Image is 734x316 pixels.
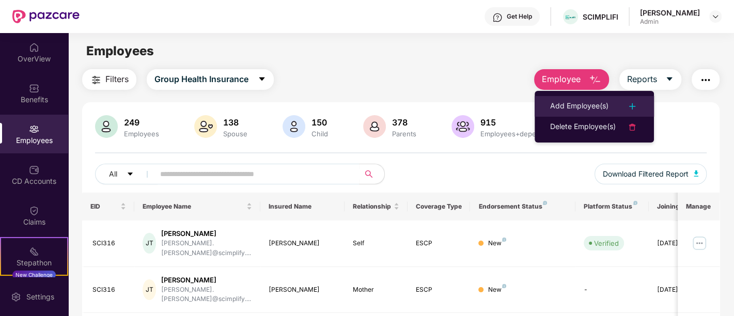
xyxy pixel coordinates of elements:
img: svg+xml;base64,PHN2ZyBpZD0iRHJvcGRvd24tMzJ4MzIiIHhtbG5zPSJodHRwOi8vd3d3LnczLm9yZy8yMDAwL3N2ZyIgd2... [711,12,720,21]
img: svg+xml;base64,PHN2ZyBpZD0iRW1wbG95ZWVzIiB4bWxucz0iaHR0cDovL3d3dy53My5vcmcvMjAwMC9zdmciIHdpZHRoPS... [29,124,39,134]
div: Employees [122,130,161,138]
img: svg+xml;base64,PHN2ZyBpZD0iQ2xhaW0iIHhtbG5zPSJodHRwOi8vd3d3LnczLm9yZy8yMDAwL3N2ZyIgd2lkdGg9IjIwIi... [29,206,39,216]
span: EID [90,202,119,211]
div: New [488,285,506,295]
img: svg+xml;base64,PHN2ZyB4bWxucz0iaHR0cDovL3d3dy53My5vcmcvMjAwMC9zdmciIHhtbG5zOnhsaW5rPSJodHRwOi8vd3... [694,170,699,177]
button: Allcaret-down [95,164,158,184]
div: New [488,239,506,248]
button: Employee [534,69,609,90]
div: JT [143,233,156,254]
div: Delete Employee(s) [550,121,616,133]
div: [PERSON_NAME].[PERSON_NAME]@scimplify.... [161,239,252,258]
div: SCI316 [92,285,127,295]
img: transparent%20(1).png [563,13,578,21]
img: svg+xml;base64,PHN2ZyB4bWxucz0iaHR0cDovL3d3dy53My5vcmcvMjAwMC9zdmciIHhtbG5zOnhsaW5rPSJodHRwOi8vd3... [95,115,118,138]
span: search [359,170,379,178]
div: 915 [478,117,560,128]
div: [PERSON_NAME] [161,229,252,239]
button: Download Filtered Report [595,164,707,184]
img: svg+xml;base64,PHN2ZyB4bWxucz0iaHR0cDovL3d3dy53My5vcmcvMjAwMC9zdmciIHdpZHRoPSI4IiBoZWlnaHQ9IjgiIH... [633,201,637,205]
div: Self [353,239,399,248]
div: [DATE] [657,239,704,248]
img: svg+xml;base64,PHN2ZyB4bWxucz0iaHR0cDovL3d3dy53My5vcmcvMjAwMC9zdmciIHhtbG5zOnhsaW5rPSJodHRwOi8vd3... [589,74,601,86]
th: Coverage Type [408,193,471,220]
img: svg+xml;base64,PHN2ZyB4bWxucz0iaHR0cDovL3d3dy53My5vcmcvMjAwMC9zdmciIHdpZHRoPSI4IiBoZWlnaHQ9IjgiIH... [502,238,506,242]
div: 150 [309,117,330,128]
div: Parents [390,130,418,138]
div: Mother [353,285,399,295]
span: Relationship [353,202,392,211]
div: [PERSON_NAME] [640,8,700,18]
img: svg+xml;base64,PHN2ZyB4bWxucz0iaHR0cDovL3d3dy53My5vcmcvMjAwMC9zdmciIHdpZHRoPSIyNCIgaGVpZ2h0PSIyNC... [699,74,712,86]
img: svg+xml;base64,PHN2ZyBpZD0iU2V0dGluZy0yMHgyMCIgeG1sbnM9Imh0dHA6Ly93d3cudzMub3JnLzIwMDAvc3ZnIiB3aW... [11,292,21,302]
img: svg+xml;base64,PHN2ZyBpZD0iQmVuZWZpdHMiIHhtbG5zPSJodHRwOi8vd3d3LnczLm9yZy8yMDAwL3N2ZyIgd2lkdGg9Ij... [29,83,39,93]
span: Reports [627,73,657,86]
th: Manage [678,193,720,220]
img: svg+xml;base64,PHN2ZyBpZD0iSG9tZSIgeG1sbnM9Imh0dHA6Ly93d3cudzMub3JnLzIwMDAvc3ZnIiB3aWR0aD0iMjAiIG... [29,42,39,53]
img: svg+xml;base64,PHN2ZyB4bWxucz0iaHR0cDovL3d3dy53My5vcmcvMjAwMC9zdmciIHhtbG5zOnhsaW5rPSJodHRwOi8vd3... [283,115,305,138]
div: Employees+dependents [478,130,560,138]
img: svg+xml;base64,PHN2ZyB4bWxucz0iaHR0cDovL3d3dy53My5vcmcvMjAwMC9zdmciIHdpZHRoPSI4IiBoZWlnaHQ9IjgiIH... [543,201,547,205]
div: Admin [640,18,700,26]
button: Reportscaret-down [619,69,681,90]
img: svg+xml;base64,PHN2ZyB4bWxucz0iaHR0cDovL3d3dy53My5vcmcvMjAwMC9zdmciIHhtbG5zOnhsaW5rPSJodHRwOi8vd3... [194,115,217,138]
th: Joining Date [649,193,712,220]
button: Group Health Insurancecaret-down [147,69,274,90]
div: [DATE] [657,285,704,295]
span: Filters [105,73,129,86]
div: Settings [23,292,57,302]
div: Verified [594,238,619,248]
div: ESCP [416,239,462,248]
div: 138 [221,117,249,128]
img: svg+xml;base64,PHN2ZyBpZD0iSGVscC0zMngzMiIgeG1sbnM9Imh0dHA6Ly93d3cudzMub3JnLzIwMDAvc3ZnIiB3aWR0aD... [492,12,503,23]
span: Download Filtered Report [603,168,689,180]
span: caret-down [665,75,674,84]
div: Child [309,130,330,138]
th: Employee Name [134,193,260,220]
img: svg+xml;base64,PHN2ZyB4bWxucz0iaHR0cDovL3d3dy53My5vcmcvMjAwMC9zdmciIHhtbG5zOnhsaW5rPSJodHRwOi8vd3... [451,115,474,138]
img: svg+xml;base64,PHN2ZyB4bWxucz0iaHR0cDovL3d3dy53My5vcmcvMjAwMC9zdmciIHdpZHRoPSI4IiBoZWlnaHQ9IjgiIH... [502,284,506,288]
div: [PERSON_NAME] [269,285,336,295]
div: Stepathon [1,258,67,268]
div: Add Employee(s) [550,100,608,113]
img: svg+xml;base64,PHN2ZyB4bWxucz0iaHR0cDovL3d3dy53My5vcmcvMjAwMC9zdmciIHdpZHRoPSIyMSIgaGVpZ2h0PSIyMC... [29,246,39,257]
span: Employees [86,43,154,58]
span: Group Health Insurance [154,73,248,86]
div: [PERSON_NAME] [161,275,252,285]
div: Get Help [507,12,532,21]
div: [PERSON_NAME].[PERSON_NAME]@scimplify.... [161,285,252,305]
div: ESCP [416,285,462,295]
img: manageButton [691,235,708,251]
th: Insured Name [260,193,345,220]
span: All [109,168,117,180]
div: 378 [390,117,418,128]
button: Filters [82,69,136,90]
div: 249 [122,117,161,128]
div: SCI316 [92,239,127,248]
img: svg+xml;base64,PHN2ZyBpZD0iQ0RfQWNjb3VudHMiIGRhdGEtbmFtZT0iQ0QgQWNjb3VudHMiIHhtbG5zPSJodHRwOi8vd3... [29,165,39,175]
button: search [359,164,385,184]
img: svg+xml;base64,PHN2ZyB4bWxucz0iaHR0cDovL3d3dy53My5vcmcvMjAwMC9zdmciIHhtbG5zOnhsaW5rPSJodHRwOi8vd3... [363,115,386,138]
img: svg+xml;base64,PHN2ZyB4bWxucz0iaHR0cDovL3d3dy53My5vcmcvMjAwMC9zdmciIHdpZHRoPSIyNCIgaGVpZ2h0PSIyNC... [626,100,638,113]
img: New Pazcare Logo [12,10,80,23]
div: SCIMPLIFI [583,12,618,22]
div: [PERSON_NAME] [269,239,336,248]
span: caret-down [127,170,134,179]
div: Platform Status [584,202,641,211]
div: JT [143,279,156,300]
span: Employee Name [143,202,244,211]
span: Employee [542,73,581,86]
td: - [575,267,649,313]
span: caret-down [258,75,266,84]
div: New Challenge [12,271,56,279]
th: Relationship [345,193,408,220]
div: Spouse [221,130,249,138]
img: svg+xml;base64,PHN2ZyB4bWxucz0iaHR0cDovL3d3dy53My5vcmcvMjAwMC9zdmciIHdpZHRoPSIyNCIgaGVpZ2h0PSIyNC... [90,74,102,86]
img: svg+xml;base64,PHN2ZyB4bWxucz0iaHR0cDovL3d3dy53My5vcmcvMjAwMC9zdmciIHdpZHRoPSIyNCIgaGVpZ2h0PSIyNC... [626,121,638,133]
div: Endorsement Status [478,202,567,211]
th: EID [82,193,135,220]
